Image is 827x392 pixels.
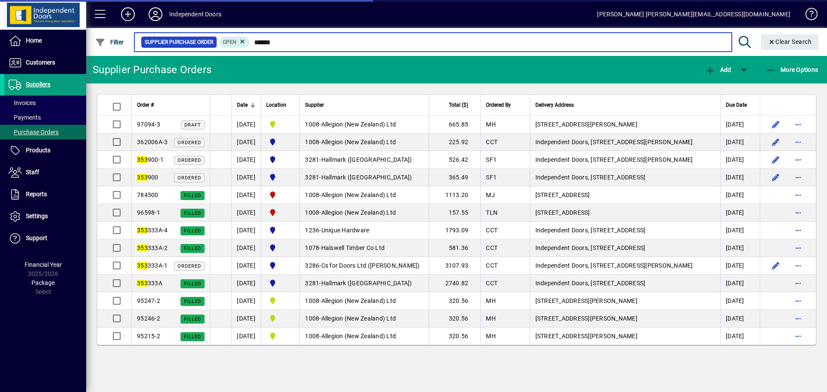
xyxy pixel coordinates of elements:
[26,59,55,66] span: Customers
[764,62,821,77] button: More Options
[429,239,480,257] td: 581.36
[530,239,720,257] td: Independent Doors, [STREET_ADDRESS]
[720,186,760,204] td: [DATE]
[237,100,255,110] div: Date
[137,280,148,287] em: 353
[26,37,42,44] span: Home
[530,222,720,239] td: Independent Doors, [STREET_ADDRESS]
[429,310,480,327] td: 320.56
[486,227,497,234] span: CCT
[305,191,319,198] span: 1008
[137,174,148,181] em: 353
[231,133,261,151] td: [DATE]
[137,100,154,110] span: Order #
[486,280,497,287] span: CCT
[137,139,168,145] span: 362006A-3
[486,174,497,181] span: SF1
[530,257,720,275] td: Independent Doors, [STREET_ADDRESS][PERSON_NAME]
[266,278,294,288] span: Cromwell Central Otago
[137,333,160,340] span: 95215-2
[231,257,261,275] td: [DATE]
[791,329,805,343] button: More options
[137,174,159,181] span: 900
[720,133,760,151] td: [DATE]
[4,162,86,183] a: Staff
[4,228,86,249] a: Support
[486,121,496,128] span: MH
[429,186,480,204] td: 1113.20
[177,157,201,163] span: Ordered
[321,121,396,128] span: Allegion (New Zealand) Ltd
[266,172,294,182] span: Cromwell Central Otago
[720,204,760,222] td: [DATE]
[321,174,412,181] span: Hallmark ([GEOGRAPHIC_DATA])
[321,262,420,269] span: Cs for Doors Ltd ([PERSON_NAME])
[720,275,760,292] td: [DATE]
[429,116,480,133] td: 665.85
[305,280,319,287] span: 3281
[530,327,720,345] td: [STREET_ADDRESS][PERSON_NAME]
[305,227,319,234] span: 1236
[299,275,429,292] td: -
[4,125,86,139] a: Purchase Orders
[299,222,429,239] td: -
[486,209,497,216] span: TLN
[321,315,396,322] span: Allegion (New Zealand) Ltd
[177,140,201,145] span: Ordered
[4,184,86,205] a: Reports
[791,312,805,325] button: More options
[305,209,319,216] span: 1008
[305,100,324,110] span: Supplier
[769,135,783,149] button: Edit
[231,327,261,345] td: [DATE]
[26,191,47,198] span: Reports
[137,227,168,234] span: 333A-4
[321,209,396,216] span: Allegion (New Zealand) Ltd
[266,207,294,218] span: Christchurch
[184,281,201,287] span: Filled
[26,235,47,241] span: Support
[530,169,720,186] td: Independent Doors, [STREET_ADDRESS]
[530,310,720,327] td: [STREET_ADDRESS][PERSON_NAME]
[769,170,783,184] button: Edit
[720,116,760,133] td: [DATE]
[429,169,480,186] td: 365.49
[449,100,468,110] span: Total ($)
[703,62,733,77] button: Add
[791,276,805,290] button: More options
[305,100,423,110] div: Supplier
[429,327,480,345] td: 320.56
[184,316,201,322] span: Filled
[231,239,261,257] td: [DATE]
[231,292,261,310] td: [DATE]
[231,169,261,186] td: [DATE]
[791,117,805,131] button: More options
[486,315,496,322] span: MH
[305,244,319,251] span: 1078
[266,100,294,110] div: Location
[231,116,261,133] td: [DATE]
[720,257,760,275] td: [DATE]
[137,244,168,251] span: 333A-2
[93,63,211,77] div: Supplier Purchase Orders
[299,186,429,204] td: -
[137,156,164,163] span: 900-1
[266,154,294,165] span: Cromwell Central Otago
[769,117,783,131] button: Edit
[720,222,760,239] td: [DATE]
[31,279,55,286] span: Package
[305,174,319,181] span: 3281
[321,280,412,287] span: Hallmark ([GEOGRAPHIC_DATA])
[266,260,294,271] span: Cromwell Central Otago
[95,39,124,46] span: Filter
[299,133,429,151] td: -
[791,188,805,202] button: More options
[137,244,148,251] em: 353
[726,100,755,110] div: Due Date
[791,294,805,308] button: More options
[137,156,148,163] em: 353
[429,133,480,151] td: 225.92
[184,334,201,340] span: Filled
[429,222,480,239] td: 1793.09
[486,244,497,251] span: CCT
